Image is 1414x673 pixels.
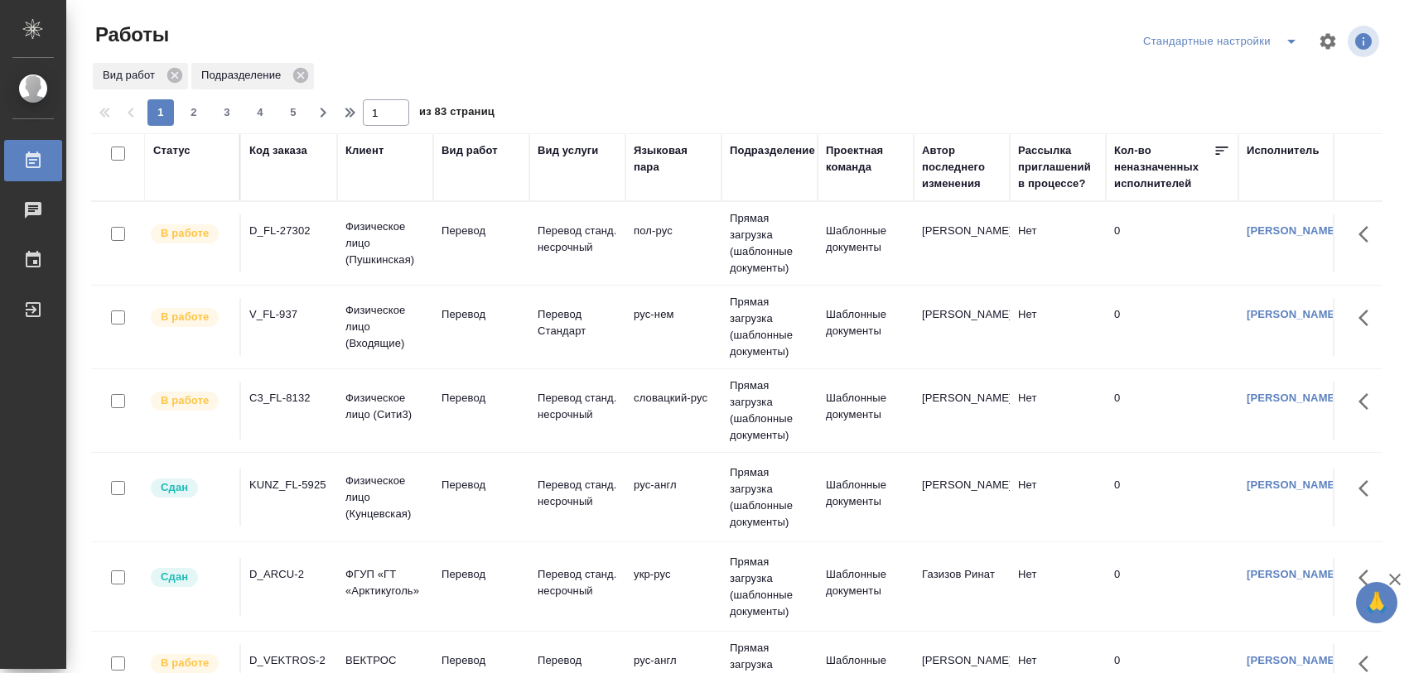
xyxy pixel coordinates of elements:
[721,546,818,628] td: Прямая загрузка (шаблонные документы)
[818,382,914,440] td: Шаблонные документы
[1348,26,1383,57] span: Посмотреть информацию
[1010,298,1106,356] td: Нет
[538,477,617,510] p: Перевод станд. несрочный
[1247,142,1320,159] div: Исполнитель
[538,390,617,423] p: Перевод станд. несрочный
[922,142,1001,192] div: Автор последнего изменения
[1349,558,1388,598] button: Здесь прячутся важные кнопки
[161,392,209,409] p: В работе
[1010,558,1106,616] td: Нет
[826,142,905,175] div: Проектная команда
[1106,558,1238,616] td: 0
[442,477,521,493] p: Перевод
[1349,214,1388,254] button: Здесь прячутся важные кнопки
[247,104,273,121] span: 4
[149,477,231,499] div: Менеджер проверил работу исполнителя, передает ее на следующий этап
[914,298,1010,356] td: [PERSON_NAME]
[721,286,818,368] td: Прямая загрузка (шаблонные документы)
[730,142,815,159] div: Подразделение
[345,219,425,268] p: Физическое лицо (Пушкинская)
[214,99,240,126] button: 3
[818,558,914,616] td: Шаблонные документы
[914,558,1010,616] td: Газизов Ринат
[249,566,329,583] div: D_ARCU-2
[1010,469,1106,526] td: Нет
[442,142,498,159] div: Вид работ
[818,469,914,526] td: Шаблонные документы
[721,456,818,539] td: Прямая загрузка (шаблонные документы)
[93,63,188,89] div: Вид работ
[345,142,384,159] div: Клиент
[191,63,314,89] div: Подразделение
[1308,22,1348,61] span: Настроить таблицу
[818,214,914,272] td: Шаблонные документы
[1018,142,1098,192] div: Рассылка приглашений в процессе?
[345,302,425,352] p: Физическое лицо (Входящие)
[149,223,231,245] div: Исполнитель выполняет работу
[1106,298,1238,356] td: 0
[1349,469,1388,508] button: Здесь прячутся важные кнопки
[1356,582,1397,623] button: 🙏
[1010,214,1106,272] td: Нет
[1247,654,1339,666] a: [PERSON_NAME]
[1247,224,1339,237] a: [PERSON_NAME]
[249,306,329,323] div: V_FL-937
[91,22,169,48] span: Работы
[201,67,287,84] p: Подразделение
[161,225,209,242] p: В работе
[1247,392,1339,404] a: [PERSON_NAME]
[625,298,721,356] td: рус-нем
[161,479,188,496] p: Сдан
[280,104,306,121] span: 5
[161,569,188,585] p: Сдан
[1349,382,1388,421] button: Здесь прячутся важные кнопки
[280,99,306,126] button: 5
[181,99,207,126] button: 2
[345,652,425,669] p: ВЕКТРОС
[1106,469,1238,526] td: 0
[625,382,721,440] td: словацкий-рус
[625,469,721,526] td: рус-англ
[149,566,231,589] div: Менеджер проверил работу исполнителя, передает ее на следующий этап
[249,390,329,406] div: C3_FL-8132
[538,223,617,256] p: Перевод станд. несрочный
[153,142,191,159] div: Статус
[103,67,161,84] p: Вид работ
[914,382,1010,440] td: [PERSON_NAME]
[442,566,521,583] p: Перевод
[1010,382,1106,440] td: Нет
[538,142,599,159] div: Вид услуги
[1247,568,1339,580] a: [PERSON_NAME]
[249,142,307,159] div: Код заказа
[721,369,818,452] td: Прямая загрузка (шаблонные документы)
[1363,585,1391,620] span: 🙏
[818,298,914,356] td: Шаблонные документы
[442,223,521,239] p: Перевод
[181,104,207,121] span: 2
[538,566,617,599] p: Перевод станд. несрочный
[634,142,713,175] div: Языковая пара
[419,102,495,126] span: из 83 страниц
[345,473,425,522] p: Физическое лицо (Кунцевская)
[442,390,521,406] p: Перевод
[345,390,425,423] p: Физическое лицо (Сити3)
[914,214,1010,272] td: [PERSON_NAME]
[1106,214,1238,272] td: 0
[1247,308,1339,320] a: [PERSON_NAME]
[214,104,240,121] span: 3
[1349,298,1388,338] button: Здесь прячутся важные кнопки
[345,566,425,599] p: ФГУП «ГТ «Арктикуголь»
[1114,142,1214,192] div: Кол-во неназначенных исполнителей
[249,223,329,239] div: D_FL-27302
[161,655,209,671] p: В работе
[1139,28,1308,55] div: split button
[1247,478,1339,491] a: [PERSON_NAME]
[721,202,818,285] td: Прямая загрузка (шаблонные документы)
[149,390,231,412] div: Исполнитель выполняет работу
[161,309,209,325] p: В работе
[442,652,521,669] p: Перевод
[249,477,329,493] div: KUNZ_FL-5925
[442,306,521,323] p: Перевод
[249,652,329,669] div: D_VEKTROS-2
[914,469,1010,526] td: [PERSON_NAME]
